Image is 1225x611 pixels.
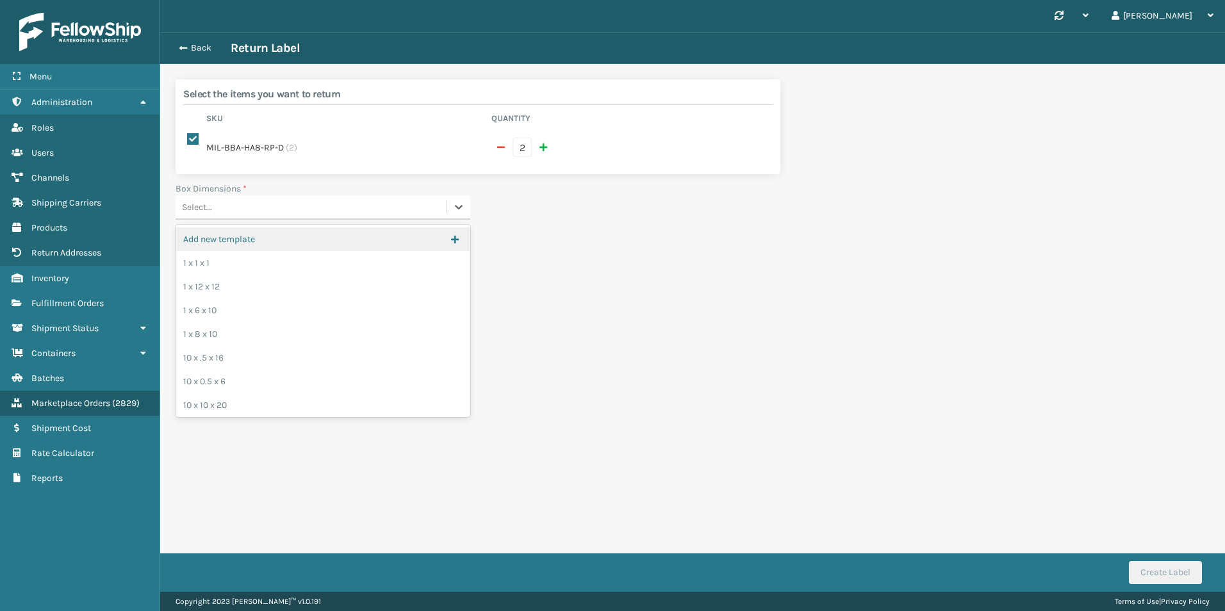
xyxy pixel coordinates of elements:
[176,251,470,275] div: 1 x 1 x 1
[176,592,321,611] p: Copyright 2023 [PERSON_NAME]™ v 1.0.191
[176,275,470,298] div: 1 x 12 x 12
[1129,561,1202,584] button: Create Label
[286,141,297,154] span: ( 2 )
[112,398,140,409] span: ( 2829 )
[31,448,94,459] span: Rate Calculator
[1161,597,1210,606] a: Privacy Policy
[31,348,76,359] span: Containers
[176,227,470,251] div: Add new template
[231,40,300,56] h3: Return Label
[19,13,141,51] img: logo
[31,473,63,484] span: Reports
[176,370,470,393] div: 10 x 0.5 x 6
[29,71,52,82] span: Menu
[31,398,110,409] span: Marketplace Orders
[31,97,92,108] span: Administration
[31,247,101,258] span: Return Addresses
[31,222,67,233] span: Products
[31,423,91,434] span: Shipment Cost
[206,141,284,154] label: MIL-BBA-HA8-RP-D
[31,298,104,309] span: Fulfillment Orders
[183,87,773,101] h2: Select the items you want to return
[1115,592,1210,611] div: |
[31,172,69,183] span: Channels
[31,273,69,284] span: Inventory
[182,200,212,214] div: Select...
[176,346,470,370] div: 10 x .5 x 16
[176,322,470,346] div: 1 x 8 x 10
[31,122,54,133] span: Roles
[31,373,64,384] span: Batches
[488,113,773,128] th: Quantity
[31,323,99,334] span: Shipment Status
[176,182,247,195] label: Box Dimensions
[176,298,470,322] div: 1 x 6 x 10
[1115,597,1159,606] a: Terms of Use
[31,197,101,208] span: Shipping Carriers
[176,393,470,417] div: 10 x 10 x 20
[31,147,54,158] span: Users
[172,42,231,54] button: Back
[202,113,488,128] th: Sku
